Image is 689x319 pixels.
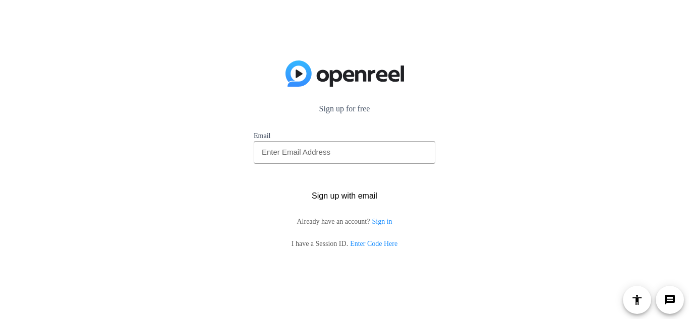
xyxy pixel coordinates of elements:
[292,240,397,247] span: I have a Session ID.
[254,131,435,141] label: Email
[631,294,643,306] mat-icon: accessibility
[350,240,397,247] a: Enter Code Here
[254,103,435,115] p: Sign up for free
[297,218,392,225] span: Already have an account?
[372,218,392,225] a: Sign in
[262,146,427,158] input: Enter Email Address
[254,185,435,207] button: Sign up with email
[664,294,676,306] mat-icon: message
[285,60,404,87] img: blue-gradient.svg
